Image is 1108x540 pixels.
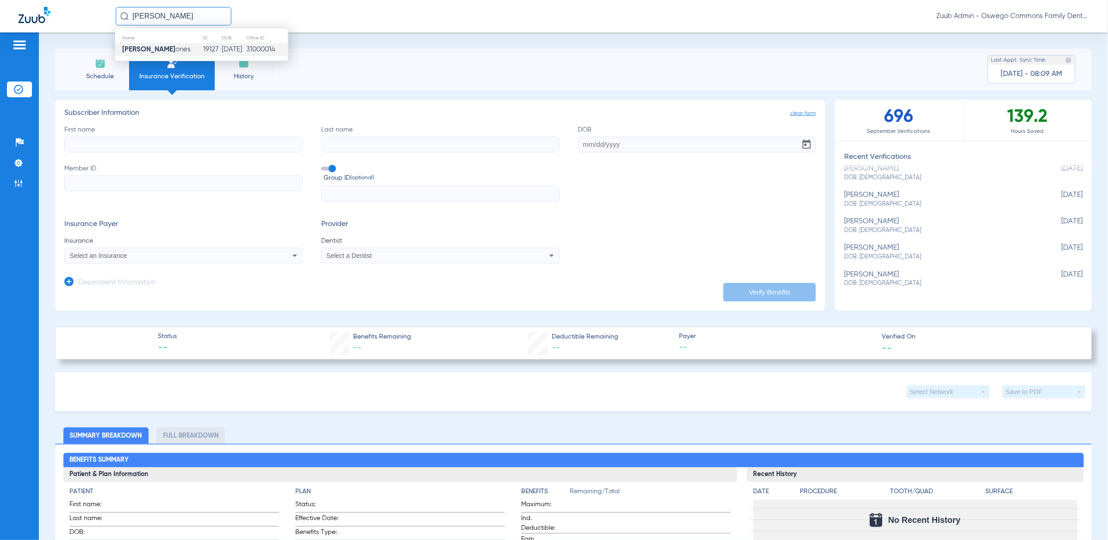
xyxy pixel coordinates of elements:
h3: Provider [321,220,560,229]
app-breakdown-title: Procedure [800,487,887,500]
input: Member ID [64,176,303,191]
span: [DATE] [1036,270,1083,288]
span: clear form [790,109,816,118]
h4: Plan [295,487,505,496]
h2: Benefits Summary [63,453,1084,468]
span: No Recent History [888,515,960,525]
app-breakdown-title: Date [753,487,792,500]
label: First name [64,125,303,152]
span: DOB: [DEMOGRAPHIC_DATA] [844,253,1036,261]
div: [PERSON_NAME] [844,191,1036,208]
td: [DATE] [221,43,246,56]
span: DOB: [DEMOGRAPHIC_DATA] [844,174,1036,182]
span: Select an Insurance [70,252,127,259]
img: Manual Insurance Verification [167,58,178,69]
input: Search for patients [116,7,231,25]
span: Status [158,332,177,341]
span: -- [679,342,874,353]
button: Verify Benefits [723,283,816,301]
label: DOB [578,125,816,152]
span: Group ID [324,173,560,183]
span: DOB: [DEMOGRAPHIC_DATA] [844,200,1036,208]
span: [DATE] - 08:09 AM [1001,69,1063,79]
span: Last Appt. Sync Time: [991,56,1047,65]
h4: Date [753,487,792,496]
div: [PERSON_NAME] [844,244,1036,261]
label: Member ID [64,164,303,202]
span: [DATE] [1036,244,1083,261]
h4: Benefits [521,487,570,496]
div: [PERSON_NAME] [844,217,1036,234]
img: Schedule [95,58,106,69]
span: [DATE] [1036,191,1083,208]
span: -- [353,344,361,352]
img: Search Icon [120,12,129,20]
img: hamburger-icon [12,39,27,50]
li: Full Breakdown [156,427,225,444]
span: -- [882,343,892,352]
span: First name: [70,500,115,512]
span: Verified On [882,332,1077,342]
span: Benefits Type: [295,527,341,540]
button: Open calendar [797,135,816,154]
h3: Subscriber Information [64,109,816,118]
span: Effective Date: [295,514,341,526]
span: Select a Dentist [326,252,372,259]
span: Hours Saved [964,127,1092,136]
span: Remaining/Total [570,487,731,500]
li: Summary Breakdown [63,427,149,444]
span: Insurance Verification [136,72,208,81]
label: Last name [321,125,560,152]
app-breakdown-title: Surface [985,487,1077,500]
th: ID [203,33,221,43]
span: Dentist [321,236,560,245]
span: -- [552,344,560,352]
span: September Verifications [835,127,963,136]
span: [DATE] [1036,217,1083,234]
span: DOB: [70,527,115,540]
h4: Tooth/Quad [890,487,982,496]
span: -- [158,342,177,355]
h3: Dependent Information [78,278,156,288]
h4: Patient [70,487,280,496]
span: Insurance [64,236,303,245]
span: Zuub Admin - Oswego Commons Family Dental [937,12,1089,21]
img: History [238,58,249,69]
img: Zuub Logo [19,7,50,23]
span: ones [122,46,191,53]
span: History [222,72,266,81]
img: Calendar [870,513,883,527]
span: Last name: [70,514,115,526]
strong: [PERSON_NAME] [122,46,175,53]
th: DOB [221,33,246,43]
span: Ind. Deductible: [521,514,566,533]
app-breakdown-title: Benefits [521,487,570,500]
span: Benefits Remaining [353,332,411,342]
td: 31000014 [246,43,288,56]
h3: Recent Verifications [835,153,1092,162]
span: Payer [679,332,874,341]
input: First name [64,137,303,152]
h3: Recent History [747,467,1084,482]
img: last sync help info [1065,57,1072,63]
small: (optional) [350,173,374,183]
span: Schedule [78,72,122,81]
span: DOB: [DEMOGRAPHIC_DATA] [844,226,1036,235]
h4: Procedure [800,487,887,496]
th: Name [115,33,203,43]
input: DOBOpen calendar [578,137,816,152]
div: 139.2 [964,100,1092,141]
h3: Patient & Plan Information [63,467,737,482]
span: Deductible Remaining [552,332,618,342]
div: 696 [835,100,963,141]
span: Status: [295,500,341,512]
h4: Surface [985,487,1077,496]
span: DOB: [DEMOGRAPHIC_DATA] [844,279,1036,288]
h3: Insurance Payer [64,220,303,229]
th: Office ID [246,33,288,43]
app-breakdown-title: Tooth/Quad [890,487,982,500]
span: Maximum: [521,500,566,512]
td: 19127 [203,43,221,56]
